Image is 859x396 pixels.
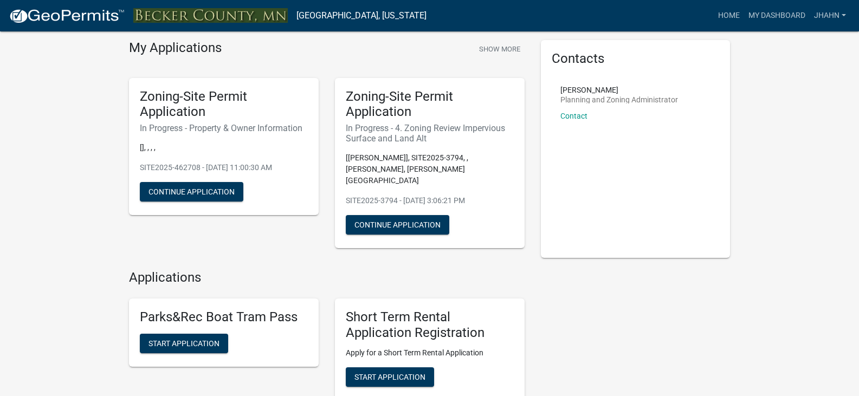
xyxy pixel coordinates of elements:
[140,142,308,153] p: [], , , ,
[346,89,514,120] h5: Zoning-Site Permit Application
[744,5,810,26] a: My Dashboard
[810,5,850,26] a: jhahn
[346,123,514,144] h6: In Progress - 4. Zoning Review Impervious Surface and Land Alt
[129,270,525,285] h4: Applications
[346,309,514,341] h5: Short Term Rental Application Registration
[354,372,425,381] span: Start Application
[475,40,525,58] button: Show More
[140,309,308,325] h5: Parks&Rec Boat Tram Pass
[296,7,427,25] a: [GEOGRAPHIC_DATA], [US_STATE]
[148,339,219,348] span: Start Application
[346,215,449,235] button: Continue Application
[346,367,434,387] button: Start Application
[140,182,243,202] button: Continue Application
[346,347,514,359] p: Apply for a Short Term Rental Application
[346,195,514,206] p: SITE2025-3794 - [DATE] 3:06:21 PM
[140,123,308,133] h6: In Progress - Property & Owner Information
[560,96,678,103] p: Planning and Zoning Administrator
[552,51,720,67] h5: Contacts
[346,152,514,186] p: [[PERSON_NAME]], SITE2025-3794, , [PERSON_NAME], [PERSON_NAME][GEOGRAPHIC_DATA]
[714,5,744,26] a: Home
[133,8,288,23] img: Becker County, Minnesota
[560,86,678,94] p: [PERSON_NAME]
[140,334,228,353] button: Start Application
[129,40,222,56] h4: My Applications
[140,89,308,120] h5: Zoning-Site Permit Application
[560,112,587,120] a: Contact
[140,162,308,173] p: SITE2025-462708 - [DATE] 11:00:30 AM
